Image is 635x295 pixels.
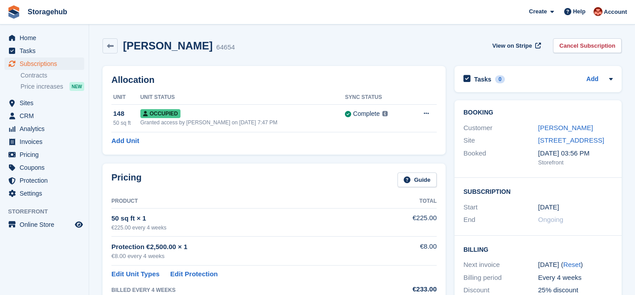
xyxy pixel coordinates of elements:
time: 2024-12-05 01:00:00 UTC [538,202,559,213]
h2: Pricing [111,172,142,187]
div: NEW [70,82,84,91]
span: Account [604,8,627,16]
a: menu [4,110,84,122]
a: Preview store [74,219,84,230]
td: €8.00 [377,237,437,266]
span: Settings [20,187,73,200]
a: menu [4,218,84,231]
div: Storefront [538,158,613,167]
div: Protection €2,500.00 × 1 [111,242,377,252]
span: Online Store [20,218,73,231]
th: Unit Status [140,90,345,105]
div: Site [463,135,538,146]
a: Edit Unit Types [111,269,160,279]
div: €225.00 every 4 weeks [111,224,377,232]
span: Tasks [20,45,73,57]
th: Sync Status [345,90,409,105]
div: [DATE] 03:56 PM [538,148,613,159]
div: Next invoice [463,260,538,270]
h2: Tasks [474,75,492,83]
a: menu [4,45,84,57]
span: Home [20,32,73,44]
img: icon-info-grey-7440780725fd019a000dd9b08b2336e03edf1995a4989e88bcd33f0948082b44.svg [382,111,388,116]
span: Help [573,7,586,16]
a: Add [586,74,598,85]
div: [DATE] ( ) [538,260,613,270]
a: View on Stripe [489,38,543,53]
div: €233.00 [377,284,437,295]
a: menu [4,161,84,174]
div: Booked [463,148,538,167]
a: Storagehub [24,4,71,19]
span: Storefront [8,207,89,216]
a: Price increases NEW [20,82,84,91]
div: Billing period [463,273,538,283]
div: Every 4 weeks [538,273,613,283]
h2: Booking [463,109,613,116]
span: Price increases [20,82,63,91]
div: 148 [113,109,140,119]
a: menu [4,57,84,70]
div: 64654 [216,42,235,53]
span: Invoices [20,135,73,148]
span: Coupons [20,161,73,174]
span: View on Stripe [492,41,532,50]
span: Sites [20,97,73,109]
a: Edit Protection [170,269,218,279]
div: 0 [495,75,505,83]
a: menu [4,135,84,148]
a: Contracts [20,71,84,80]
span: CRM [20,110,73,122]
div: Customer [463,123,538,133]
h2: Allocation [111,75,437,85]
a: Reset [563,261,581,268]
span: Create [529,7,547,16]
th: Unit [111,90,140,105]
h2: Billing [463,245,613,254]
a: [STREET_ADDRESS] [538,136,604,144]
img: Nick [594,7,602,16]
div: Granted access by [PERSON_NAME] on [DATE] 7:47 PM [140,119,345,127]
a: menu [4,97,84,109]
div: 50 sq ft × 1 [111,213,377,224]
a: Cancel Subscription [553,38,622,53]
a: menu [4,32,84,44]
th: Product [111,194,377,209]
a: menu [4,123,84,135]
span: Protection [20,174,73,187]
a: [PERSON_NAME] [538,124,593,131]
div: Start [463,202,538,213]
a: menu [4,148,84,161]
div: 50 sq ft [113,119,140,127]
h2: Subscription [463,187,613,196]
span: Ongoing [538,216,564,223]
a: Add Unit [111,136,139,146]
div: End [463,215,538,225]
th: Total [377,194,437,209]
span: Pricing [20,148,73,161]
div: BILLED EVERY 4 WEEKS [111,286,377,294]
a: menu [4,187,84,200]
a: menu [4,174,84,187]
span: Analytics [20,123,73,135]
h2: [PERSON_NAME] [123,40,213,52]
div: Complete [353,109,380,119]
img: stora-icon-8386f47178a22dfd0bd8f6a31ec36ba5ce8667c1dd55bd0f319d3a0aa187defe.svg [7,5,20,19]
td: €225.00 [377,208,437,236]
span: Subscriptions [20,57,73,70]
span: Occupied [140,109,180,118]
a: Guide [397,172,437,187]
div: €8.00 every 4 weeks [111,252,377,261]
